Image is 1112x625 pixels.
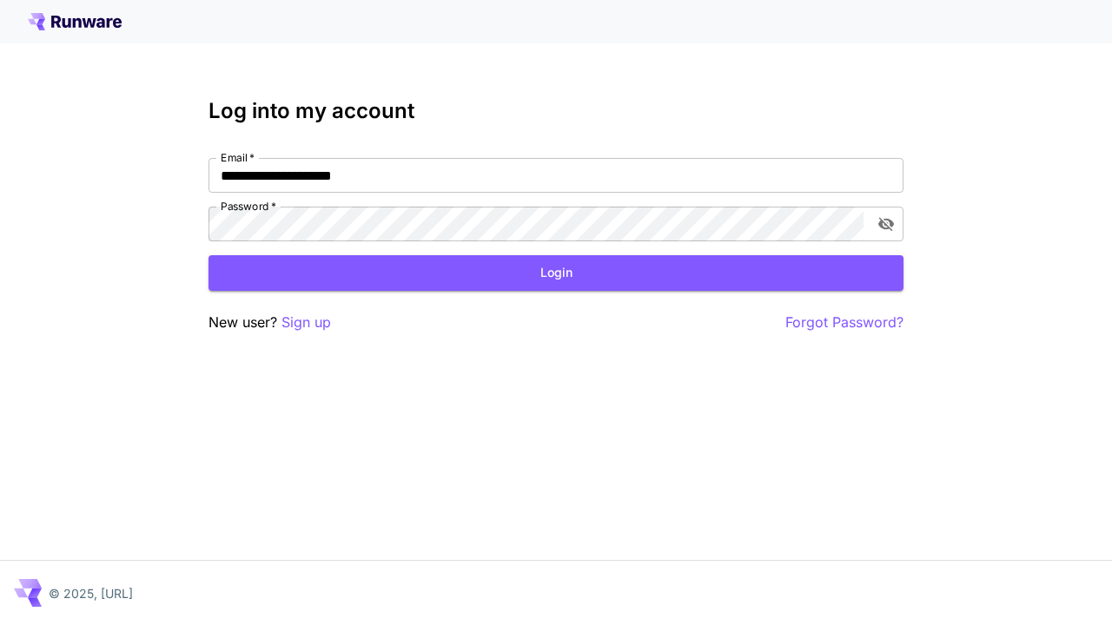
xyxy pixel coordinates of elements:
[208,99,903,123] h3: Log into my account
[785,312,903,333] button: Forgot Password?
[281,312,331,333] button: Sign up
[870,208,902,240] button: toggle password visibility
[208,312,331,333] p: New user?
[221,150,255,165] label: Email
[221,199,276,214] label: Password
[49,584,133,602] p: © 2025, [URL]
[208,255,903,291] button: Login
